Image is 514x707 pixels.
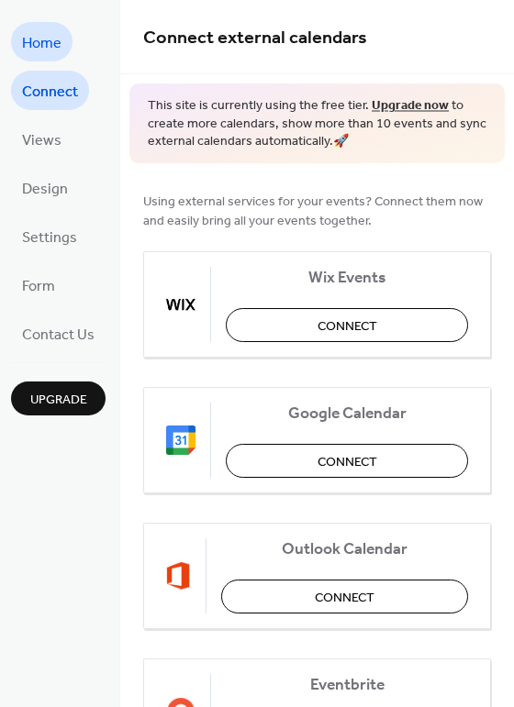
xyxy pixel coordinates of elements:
[221,580,468,613] button: Connect
[226,675,468,694] span: Eventbrite
[318,316,377,336] span: Connect
[22,175,68,204] span: Design
[372,94,449,118] a: Upgrade now
[30,391,87,410] span: Upgrade
[226,403,468,423] span: Google Calendar
[22,127,61,155] span: Views
[315,588,374,607] span: Connect
[11,216,88,256] a: Settings
[22,321,95,349] span: Contact Us
[11,168,79,207] a: Design
[11,314,106,353] a: Contact Us
[148,97,486,151] span: This site is currently using the free tier. to create more calendars, show more than 10 events an...
[11,22,73,61] a: Home
[166,290,196,319] img: wix
[166,561,191,591] img: outlook
[22,272,55,301] span: Form
[22,224,77,252] span: Settings
[226,268,468,287] span: Wix Events
[11,381,106,415] button: Upgrade
[221,539,468,558] span: Outlook Calendar
[143,192,491,230] span: Using external services for your events? Connect them now and easily bring all your events together.
[22,78,78,106] span: Connect
[11,265,66,304] a: Form
[11,119,73,159] a: Views
[22,29,61,58] span: Home
[226,308,468,342] button: Connect
[226,444,468,478] button: Connect
[318,452,377,471] span: Connect
[11,71,89,110] a: Connect
[166,425,196,455] img: google
[143,20,367,56] span: Connect external calendars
